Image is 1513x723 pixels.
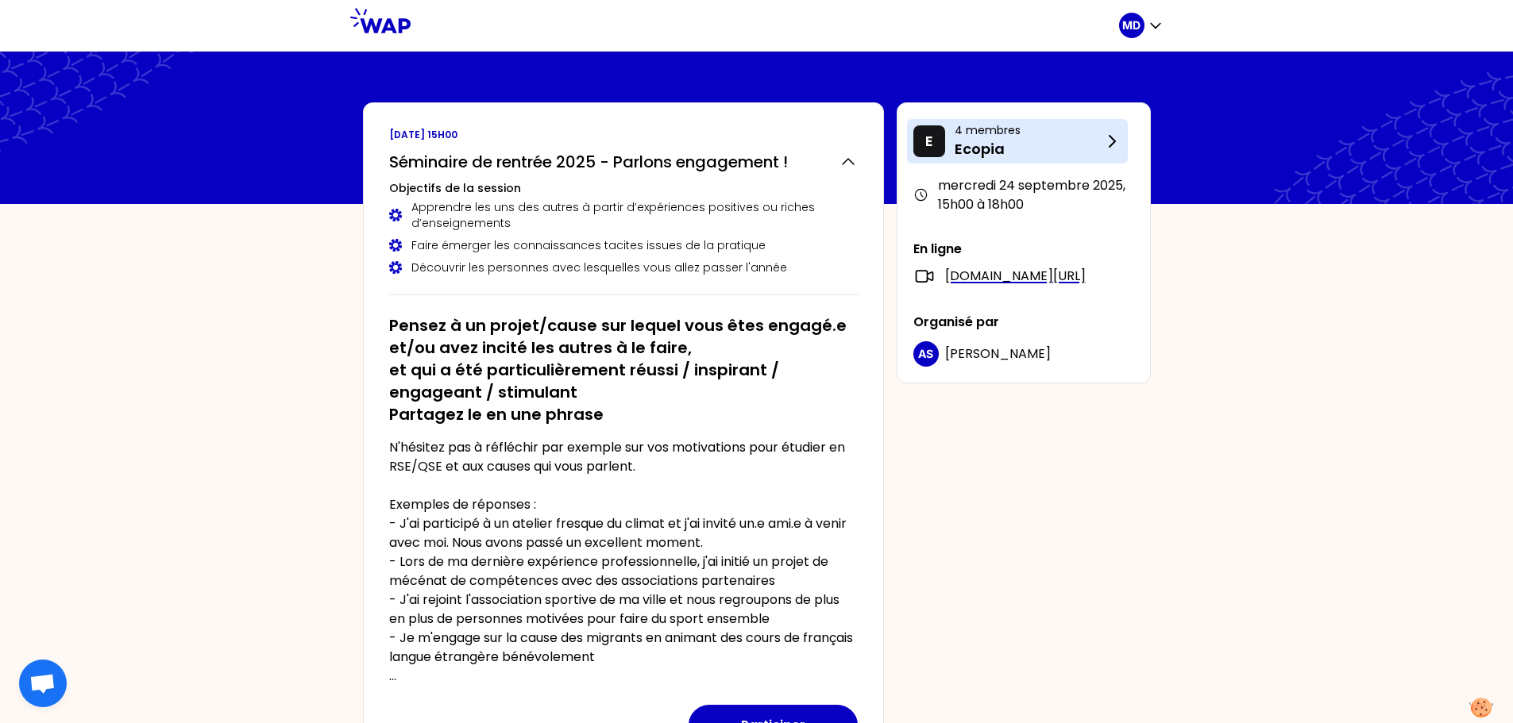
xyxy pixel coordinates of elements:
[955,138,1102,160] p: Ecopia
[389,199,858,231] div: Apprendre les uns des autres à partir d’expériences positives ou riches d’enseignements
[389,260,858,275] div: Découvrir les personnes avec lesquelles vous allez passer l'année
[945,344,1051,363] span: [PERSON_NAME]
[913,176,1134,214] div: mercredi 24 septembre 2025 , 15h00 à 18h00
[19,660,67,707] div: Ouvrir le chat
[913,313,1134,332] p: Organisé par
[925,130,933,152] p: E
[389,151,788,173] h2: Séminaire de rentrée 2025 - Parlons engagement !
[389,129,858,141] p: [DATE] 15h00
[389,314,858,425] h2: Pensez à un projet/cause sur lequel vous êtes engagé.e et/ou avez incité les autres à le faire, e...
[913,240,1134,259] p: En ligne
[389,180,858,196] h3: Objectifs de la session
[389,151,858,173] button: Séminaire de rentrée 2025 - Parlons engagement !
[389,438,858,686] p: N'hésitez pas à réfléchir par exemple sur vos motivations pour étudier en RSE/QSE et aux causes q...
[389,237,858,253] div: Faire émerger les connaissances tacites issues de la pratique
[955,122,1102,138] p: 4 membres
[1122,17,1141,33] p: MD
[1119,13,1164,38] button: MD
[918,346,933,362] p: AS
[945,267,1086,286] a: [DOMAIN_NAME][URL]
